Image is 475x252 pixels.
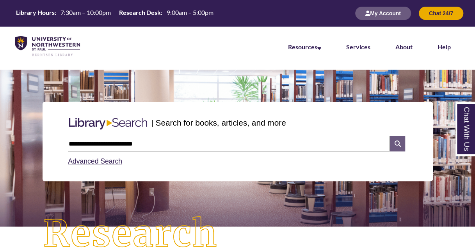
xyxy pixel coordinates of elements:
[13,8,217,18] table: Hours Today
[395,43,413,50] a: About
[355,10,411,16] a: My Account
[288,43,321,50] a: Resources
[167,9,213,16] span: 9:00am – 5:00pm
[151,117,286,129] p: | Search for books, articles, and more
[15,36,80,57] img: UNWSP Library Logo
[60,9,111,16] span: 7:30am – 10:00pm
[419,10,463,16] a: Chat 24/7
[438,43,451,50] a: Help
[65,115,151,133] img: Libary Search
[116,8,164,17] th: Research Desk:
[13,8,57,17] th: Library Hours:
[346,43,370,50] a: Services
[355,7,411,20] button: My Account
[13,8,217,19] a: Hours Today
[419,7,463,20] button: Chat 24/7
[390,136,405,151] i: Search
[68,157,122,165] a: Advanced Search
